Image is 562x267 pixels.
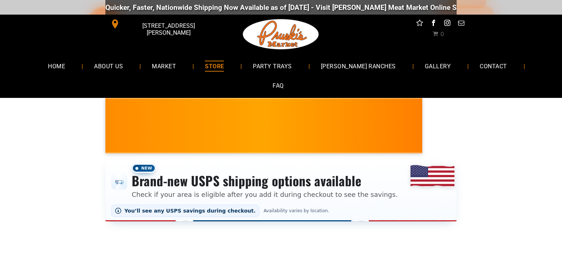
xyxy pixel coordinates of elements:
[105,3,548,12] div: Quicker, Faster, Nationwide Shipping Now Available as of [DATE] - Visit [PERSON_NAME] Meat Market...
[414,56,462,76] a: GALLERY
[241,15,321,54] img: Pruski-s+Market+HQ+Logo2-1920w.png
[141,56,187,76] a: MARKET
[262,76,295,95] a: FAQ
[124,208,256,214] span: You’ll see any USPS savings during checkout.
[121,19,216,40] span: [STREET_ADDRESS][PERSON_NAME]
[443,18,452,30] a: instagram
[429,18,438,30] a: facebook
[415,18,424,30] a: Social network
[132,190,398,199] p: Check if your area is eligible after you add it during checkout to see the savings.
[457,18,466,30] a: email
[105,159,457,221] div: Shipping options announcement
[310,56,407,76] a: [PERSON_NAME] RANCHES
[469,56,518,76] a: CONTACT
[105,18,217,30] a: [STREET_ADDRESS][PERSON_NAME]
[440,31,444,38] span: 0
[83,56,134,76] a: ABOUT US
[132,164,156,173] span: New
[262,208,331,213] span: Availability varies by location.
[37,56,76,76] a: HOME
[242,56,303,76] a: PARTY TRAYS
[194,56,235,76] a: STORE
[132,173,398,189] h3: Brand-new USPS shipping options available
